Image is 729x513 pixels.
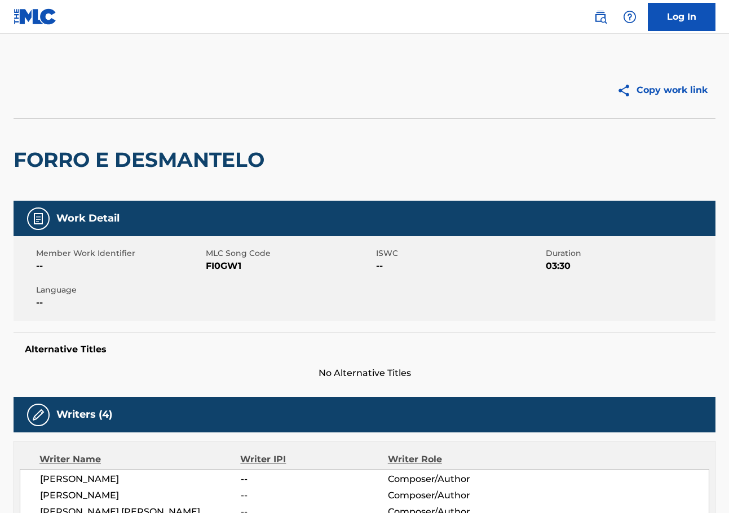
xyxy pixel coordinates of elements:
[609,76,715,104] button: Copy work link
[206,259,373,273] span: FI0GW1
[546,259,713,273] span: 03:30
[40,489,241,502] span: [PERSON_NAME]
[648,3,715,31] a: Log In
[32,408,45,422] img: Writers
[14,147,270,173] h2: FORRO E DESMANTELO
[589,6,612,28] a: Public Search
[376,259,543,273] span: --
[376,247,543,259] span: ISWC
[388,472,522,486] span: Composer/Author
[40,472,241,486] span: [PERSON_NAME]
[36,247,203,259] span: Member Work Identifier
[36,284,203,296] span: Language
[241,489,388,502] span: --
[388,489,522,502] span: Composer/Author
[14,366,715,380] span: No Alternative Titles
[388,453,522,466] div: Writer Role
[36,259,203,273] span: --
[618,6,641,28] div: Help
[241,472,388,486] span: --
[14,8,57,25] img: MLC Logo
[594,10,607,24] img: search
[673,459,729,513] iframe: Chat Widget
[25,344,704,355] h5: Alternative Titles
[546,247,713,259] span: Duration
[56,212,120,225] h5: Work Detail
[39,453,240,466] div: Writer Name
[36,296,203,309] span: --
[206,247,373,259] span: MLC Song Code
[617,83,637,98] img: Copy work link
[32,212,45,225] img: Work Detail
[56,408,112,421] h5: Writers (4)
[240,453,387,466] div: Writer IPI
[623,10,637,24] img: help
